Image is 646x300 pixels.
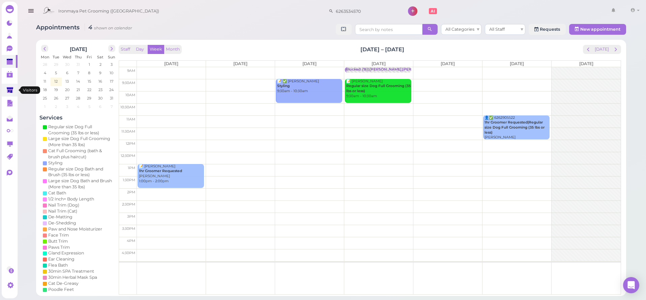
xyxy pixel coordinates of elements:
span: 10 [109,70,114,76]
b: Styling [277,84,290,88]
span: 20 [64,87,70,93]
button: Day [132,45,148,54]
span: 21 [76,87,81,93]
button: prev [41,45,48,52]
span: 30 [97,95,103,101]
span: 5 [88,104,91,110]
div: Nail Trim (Dog) [48,202,79,208]
span: Mon [41,55,49,59]
div: Ear Cleaning [48,256,75,262]
span: 22 [87,87,92,93]
span: 6 [65,70,69,76]
button: Month [164,45,182,54]
div: Cat Full Grooming (bath & brush plus haircut) [48,148,114,160]
button: prev [583,45,593,54]
b: 1hr Groomer Requested|Regular size Dog Full Grooming (35 lbs or less) [485,120,545,134]
span: 11:30am [121,129,135,134]
span: 12:30pm [121,154,135,158]
span: 18 [42,87,48,93]
span: 1 [43,104,46,110]
span: 10:30am [120,105,135,109]
span: 23 [98,87,103,93]
span: 24 [109,87,114,93]
span: 2 [99,61,102,67]
div: Paw and Nose Moisturizer [48,226,102,232]
span: Thu [75,55,82,59]
span: 12 [54,78,58,84]
span: 3:30pm [122,226,135,231]
div: Large size Dog Full Grooming (More than 35 lbs) [48,136,114,148]
span: 25 [42,95,48,101]
div: Cat Bath [48,190,66,196]
div: Paws Trim [48,244,70,250]
div: Gland Expression [48,250,84,256]
span: 3 [65,104,69,110]
div: 30min SPA Treatment [48,268,94,274]
div: Nail Trim (Cat) [48,208,77,214]
div: Flea Bath [48,262,68,268]
small: shown on calendar [94,26,132,30]
span: [DATE] [510,61,524,66]
div: 📝 ✅ [PERSON_NAME] 9:30am - 10:30am [277,79,342,94]
h4: Services [39,114,117,121]
span: [DATE] [233,61,247,66]
div: Poodle Feet [48,287,74,293]
span: 5 [54,70,58,76]
span: 26 [53,95,59,101]
span: 4 [76,104,80,110]
i: 4 [85,24,132,31]
span: 14 [76,78,81,84]
span: 4pm [127,239,135,243]
span: 31 [109,95,114,101]
span: Sat [97,55,104,59]
input: Search by notes [355,24,422,35]
b: Regular size Dog Full Grooming (35 lbs or less) [346,84,411,93]
span: 9:30am [122,81,135,85]
span: 7 [110,104,113,110]
span: Sun [108,55,115,59]
div: 📝 [PERSON_NAME] [PERSON_NAME] 1:00pm - 2:00pm [139,164,204,184]
span: 9am [127,69,135,73]
span: 9 [98,70,102,76]
span: 4 [43,70,47,76]
div: Cat De-Greasy [48,280,79,287]
button: Week [148,45,164,54]
span: Appointments [36,24,81,31]
span: 15 [87,78,92,84]
div: Visitors [20,86,40,94]
div: 👤✅ 6262905522 [PERSON_NAME] 11:00am - 12:00pm [484,115,550,145]
span: 13 [65,78,69,84]
div: 30min Herbal Mask Spa [48,274,97,280]
div: Blocked: (9)()[PERSON_NAME],[PERSON_NAME] • appointment [346,67,461,72]
a: Requests [529,24,566,35]
span: 11am [126,117,135,121]
button: Staff [119,45,132,54]
span: All Staff [489,27,505,32]
input: Search customer [333,6,399,17]
span: [DATE] [164,61,178,66]
span: 3pm [127,214,135,219]
span: [DATE] [579,61,593,66]
h2: [DATE] – [DATE] [360,46,404,53]
span: All Categories [445,27,474,32]
span: 10am [125,93,135,97]
span: Wed [63,55,71,59]
span: Ironmaya Pet Grooming ([GEOGRAPHIC_DATA]) [58,2,159,21]
span: 1pm [128,166,135,170]
div: De-Matting [48,214,72,220]
div: Face Trim [48,232,69,238]
span: [DATE] [372,61,386,66]
span: 2:30pm [122,202,135,207]
span: 1:30pm [123,178,135,182]
span: 6 [98,104,102,110]
span: 1 [88,61,91,67]
div: Styling [48,160,63,166]
b: 1hr Groomer Requested [139,169,182,173]
span: 11 [43,78,47,84]
span: 8 [87,70,91,76]
span: 27 [64,95,70,101]
span: 3 [110,61,113,67]
span: 7 [77,70,80,76]
span: 29 [53,61,59,67]
span: New appointment [580,27,620,32]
